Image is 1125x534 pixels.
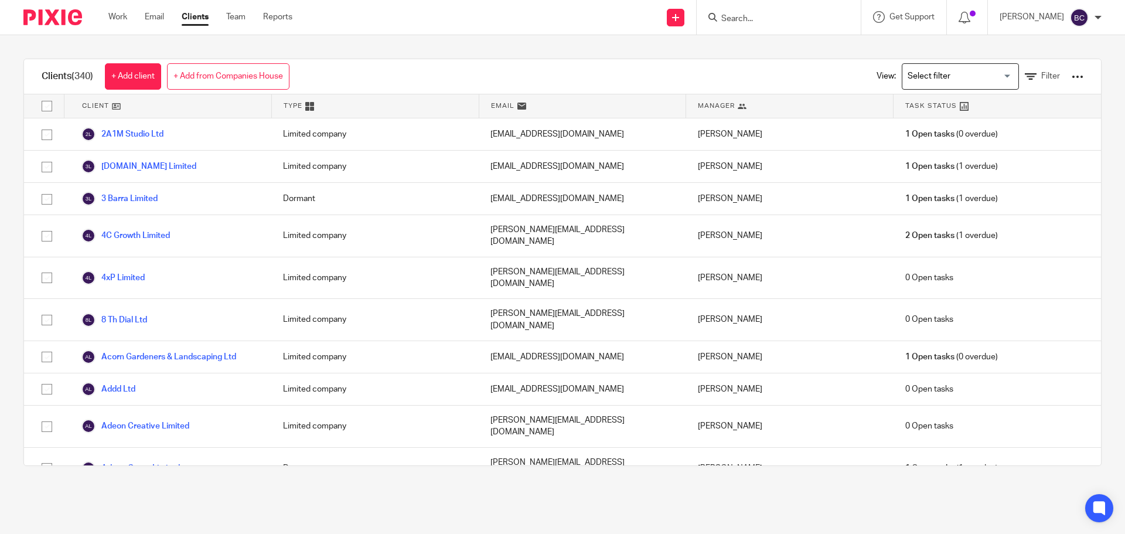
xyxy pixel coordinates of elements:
div: Limited company [271,215,479,257]
span: 1 Open tasks [905,161,954,172]
span: Client [82,101,109,111]
img: svg%3E [81,461,96,475]
div: [EMAIL_ADDRESS][DOMAIN_NAME] [479,341,686,373]
div: Limited company [271,373,479,405]
div: [PERSON_NAME][EMAIL_ADDRESS][DOMAIN_NAME] [479,406,686,447]
a: Team [226,11,246,23]
span: Manager [698,101,735,111]
input: Select all [36,95,58,117]
img: svg%3E [81,419,96,433]
a: 4C Growth Limited [81,229,170,243]
div: Limited company [271,257,479,299]
a: 8 Th Dial Ltd [81,313,147,327]
img: svg%3E [81,271,96,285]
span: 0 Open tasks [905,272,953,284]
a: Addd Ltd [81,382,135,396]
a: Work [108,11,127,23]
img: svg%3E [81,159,96,174]
div: Limited company [271,118,479,150]
div: [PERSON_NAME] [686,118,894,150]
div: [PERSON_NAME][EMAIL_ADDRESS][DOMAIN_NAME] [479,257,686,299]
span: Task Status [905,101,957,111]
span: 1 Open tasks [905,193,954,205]
h1: Clients [42,70,93,83]
span: (1 overdue) [905,161,998,172]
div: [PERSON_NAME] [686,341,894,373]
div: [PERSON_NAME][EMAIL_ADDRESS][DOMAIN_NAME] [479,448,686,489]
input: Search [720,14,826,25]
div: [PERSON_NAME] [686,215,894,257]
div: [PERSON_NAME][EMAIL_ADDRESS][DOMAIN_NAME] [479,215,686,257]
span: 0 Open tasks [905,420,953,432]
img: svg%3E [81,192,96,206]
div: [PERSON_NAME] [686,406,894,447]
div: View: [859,59,1083,94]
span: (1 overdue) [905,462,998,474]
span: 1 Open tasks [905,128,954,140]
img: svg%3E [81,229,96,243]
div: [EMAIL_ADDRESS][DOMAIN_NAME] [479,183,686,215]
p: [PERSON_NAME] [1000,11,1064,23]
span: (0 overdue) [905,351,998,363]
span: (1 overdue) [905,193,998,205]
div: [EMAIL_ADDRESS][DOMAIN_NAME] [479,373,686,405]
a: 3 Barra Limited [81,192,158,206]
div: Search for option [902,63,1019,90]
a: + Add client [105,63,161,90]
a: 4xP Limited [81,271,145,285]
a: Email [145,11,164,23]
a: 2A1M Studio Ltd [81,127,163,141]
span: 0 Open tasks [905,314,953,325]
div: [PERSON_NAME] [686,257,894,299]
div: [EMAIL_ADDRESS][DOMAIN_NAME] [479,151,686,182]
div: Dormant [271,183,479,215]
img: svg%3E [81,127,96,141]
img: Pixie [23,9,82,25]
img: svg%3E [1070,8,1089,27]
a: Acorn Gardeners & Landscaping Ltd [81,350,236,364]
span: 0 Open tasks [905,383,953,395]
img: svg%3E [81,382,96,396]
img: svg%3E [81,313,96,327]
span: Get Support [889,13,935,21]
span: Email [491,101,514,111]
div: [PERSON_NAME] [686,299,894,341]
div: Limited company [271,151,479,182]
a: + Add from Companies House [167,63,289,90]
div: Limited company [271,341,479,373]
a: Reports [263,11,292,23]
span: (340) [71,72,93,81]
div: Limited company [271,299,479,341]
span: 1 Open tasks [905,351,954,363]
div: [PERSON_NAME] [686,448,894,489]
div: [PERSON_NAME][EMAIL_ADDRESS][DOMAIN_NAME] [479,299,686,341]
div: Dormant [271,448,479,489]
img: svg%3E [81,350,96,364]
div: [PERSON_NAME] [686,183,894,215]
span: Filter [1041,72,1060,80]
a: Adeon Group Limited [81,461,180,475]
span: (0 overdue) [905,128,998,140]
a: [DOMAIN_NAME] Limited [81,159,196,174]
div: [EMAIL_ADDRESS][DOMAIN_NAME] [479,118,686,150]
span: (1 overdue) [905,230,998,242]
div: [PERSON_NAME] [686,151,894,182]
div: [PERSON_NAME] [686,373,894,405]
div: Limited company [271,406,479,447]
a: Adeon Creative Limited [81,419,189,433]
span: 2 Open tasks [905,230,954,242]
a: Clients [182,11,209,23]
input: Search for option [904,66,1012,87]
span: Type [284,101,302,111]
span: 1 Open tasks [905,462,954,474]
